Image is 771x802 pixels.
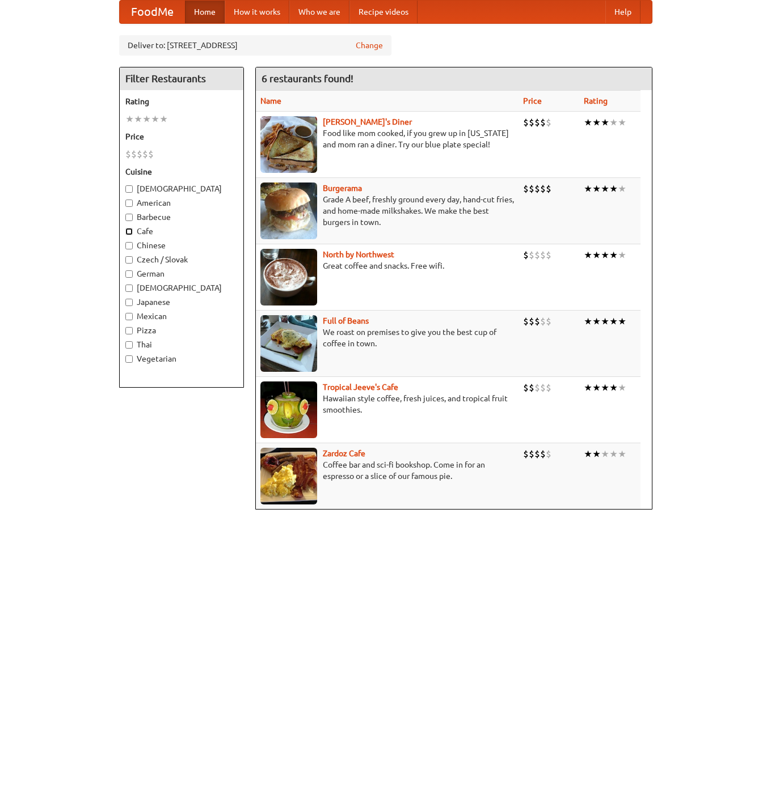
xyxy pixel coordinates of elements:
[523,183,529,195] li: $
[592,315,601,328] li: ★
[584,249,592,261] li: ★
[523,381,529,394] li: $
[260,128,514,150] p: Food like mom cooked, if you grew up in [US_STATE] and mom ran a diner. Try our blue plate special!
[592,448,601,460] li: ★
[584,116,592,129] li: ★
[540,183,546,195] li: $
[534,381,540,394] li: $
[125,282,238,294] label: [DEMOGRAPHIC_DATA]
[125,240,238,251] label: Chinese
[148,148,154,160] li: $
[618,448,626,460] li: ★
[601,315,609,328] li: ★
[125,228,133,235] input: Cafe
[125,327,133,334] input: Pizza
[125,353,238,364] label: Vegetarian
[529,116,534,129] li: $
[529,448,534,460] li: $
[609,116,618,129] li: ★
[125,185,133,193] input: [DEMOGRAPHIC_DATA]
[125,211,238,223] label: Barbecue
[142,113,151,125] li: ★
[260,393,514,415] p: Hawaiian style coffee, fresh juices, and tropical fruit smoothies.
[323,117,412,126] b: [PERSON_NAME]'s Diner
[125,268,238,279] label: German
[125,341,133,349] input: Thai
[534,315,540,328] li: $
[260,96,281,105] a: Name
[323,449,365,458] b: Zardoz Cafe
[131,148,137,160] li: $
[540,116,546,129] li: $
[185,1,225,23] a: Home
[592,249,601,261] li: ★
[323,250,394,259] a: North by Northwest
[609,448,618,460] li: ★
[125,166,238,177] h5: Cuisine
[534,448,540,460] li: $
[260,381,317,438] img: jeeves.jpg
[125,96,238,107] h5: Rating
[125,325,238,336] label: Pizza
[260,315,317,372] img: beans.jpg
[137,148,142,160] li: $
[609,183,618,195] li: ★
[534,183,540,195] li: $
[125,113,134,125] li: ★
[323,383,398,392] a: Tropical Jeeve's Cafe
[125,270,133,278] input: German
[523,448,529,460] li: $
[609,381,618,394] li: ★
[601,381,609,394] li: ★
[534,116,540,129] li: $
[125,299,133,306] input: Japanese
[601,249,609,261] li: ★
[356,40,383,51] a: Change
[546,381,551,394] li: $
[605,1,641,23] a: Help
[609,315,618,328] li: ★
[260,249,317,305] img: north.jpg
[260,260,514,271] p: Great coffee and snacks. Free wifi.
[529,315,534,328] li: $
[546,183,551,195] li: $
[529,381,534,394] li: $
[601,448,609,460] li: ★
[618,315,626,328] li: ★
[125,226,238,237] label: Cafe
[584,183,592,195] li: ★
[584,448,592,460] li: ★
[125,131,238,142] h5: Price
[546,116,551,129] li: $
[529,183,534,195] li: $
[125,339,238,350] label: Thai
[125,296,238,308] label: Japanese
[323,184,362,193] a: Burgerama
[601,116,609,129] li: ★
[159,113,168,125] li: ★
[125,148,131,160] li: $
[125,256,133,264] input: Czech / Slovak
[323,316,369,325] a: Full of Beans
[262,73,353,84] ng-pluralize: 6 restaurants found!
[584,315,592,328] li: ★
[260,194,514,228] p: Grade A beef, freshly ground every day, hand-cut fries, and home-made milkshakes. We make the bes...
[534,249,540,261] li: $
[289,1,349,23] a: Who we are
[540,448,546,460] li: $
[125,285,133,292] input: [DEMOGRAPHIC_DATA]
[540,315,546,328] li: $
[592,381,601,394] li: ★
[125,311,238,322] label: Mexican
[142,148,148,160] li: $
[546,249,551,261] li: $
[225,1,289,23] a: How it works
[349,1,418,23] a: Recipe videos
[151,113,159,125] li: ★
[125,197,238,209] label: American
[584,381,592,394] li: ★
[125,200,133,207] input: American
